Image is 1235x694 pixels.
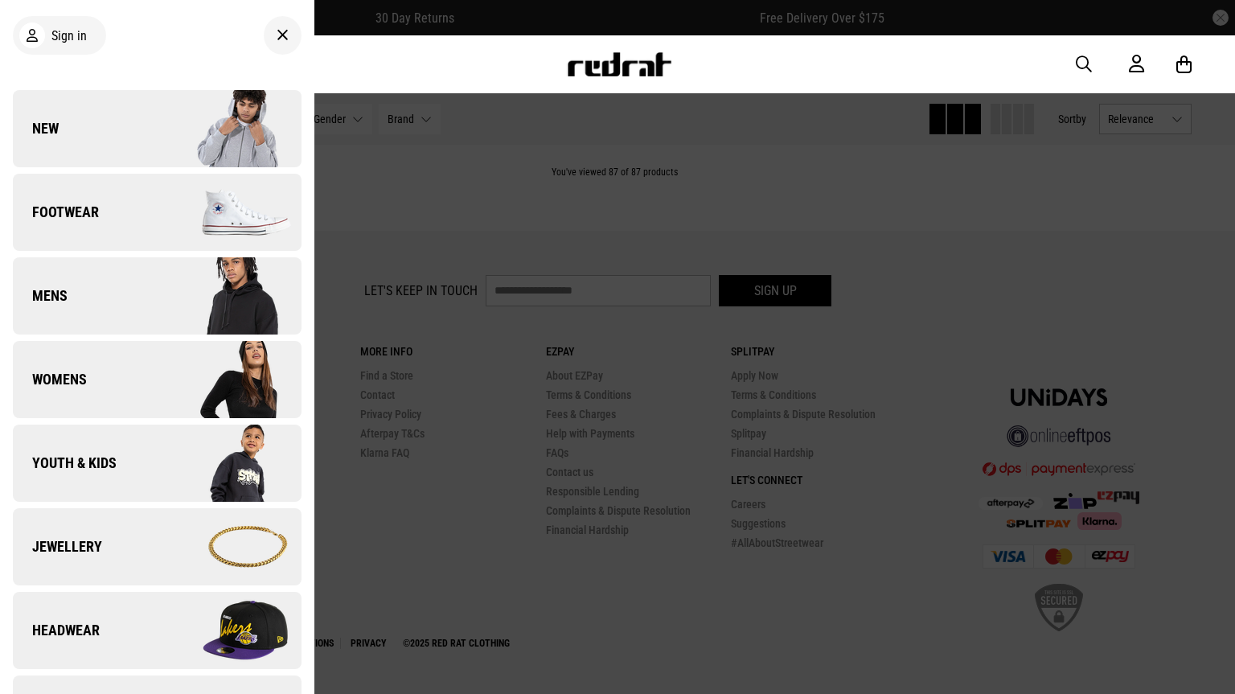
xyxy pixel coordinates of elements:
[157,172,301,253] img: Company
[13,621,100,640] span: Headwear
[51,28,87,43] span: Sign in
[13,286,68,306] span: Mens
[157,590,301,671] img: Company
[13,174,302,251] a: Footwear Company
[13,203,99,222] span: Footwear
[157,256,301,336] img: Company
[13,454,117,473] span: Youth & Kids
[13,90,302,167] a: New Company
[566,52,672,76] img: Redrat logo
[13,119,59,138] span: New
[13,257,302,335] a: Mens Company
[157,423,301,503] img: Company
[13,592,302,669] a: Headwear Company
[13,508,302,585] a: Jewellery Company
[13,537,102,556] span: Jewellery
[157,88,301,169] img: Company
[157,339,301,420] img: Company
[13,341,302,418] a: Womens Company
[157,507,301,587] img: Company
[13,6,61,55] button: Open LiveChat chat widget
[13,425,302,502] a: Youth & Kids Company
[13,370,87,389] span: Womens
